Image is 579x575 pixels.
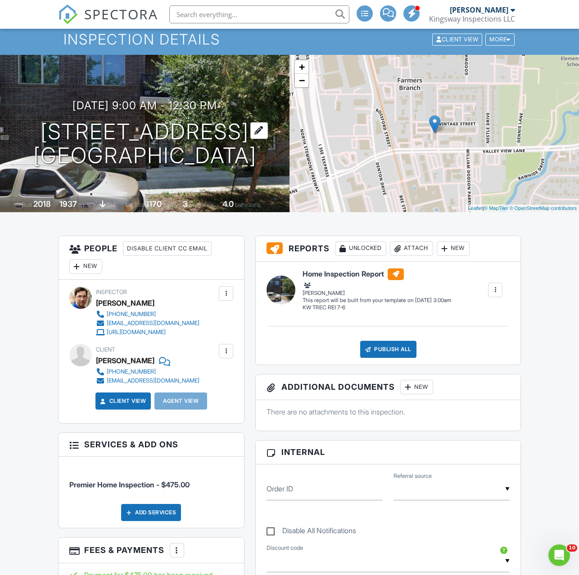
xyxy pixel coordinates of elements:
label: Referral source [394,472,432,480]
span: bathrooms [235,201,261,208]
div: [PERSON_NAME] [303,281,451,297]
div: [PHONE_NUMBER] [107,311,156,318]
div: 1170 [146,199,162,209]
a: © MapTiler [484,205,508,211]
a: [EMAIL_ADDRESS][DOMAIN_NAME] [96,319,199,328]
h1: [STREET_ADDRESS] [GEOGRAPHIC_DATA] [33,120,257,168]
div: KW TREC REI 7-6 [303,304,451,312]
h3: People [59,236,244,280]
h6: Home Inspection Report [303,268,451,280]
div: Add Services [121,504,181,521]
span: bedrooms [189,201,214,208]
div: [PERSON_NAME] [450,5,508,14]
div: Client View [432,34,482,46]
li: Service: Premier Home Inspection [69,464,234,497]
div: [URL][DOMAIN_NAME] [107,329,166,336]
p: There are no attachments to this inspection. [267,407,510,417]
h3: Internal [256,441,520,464]
iframe: Intercom live chat [548,544,570,566]
a: Leaflet [468,205,483,211]
h3: Services & Add ons [59,433,244,456]
div: 1937 [59,199,77,209]
span: Premier Home Inspection - $475.00 [69,480,190,489]
img: The Best Home Inspection Software - Spectora [58,4,78,24]
h3: Additional Documents [256,374,520,400]
label: Order ID [267,484,293,494]
h3: [DATE] 9:00 am - 12:30 pm [72,99,217,111]
span: sq.ft. [163,201,174,208]
div: New [69,259,102,274]
div: New [437,241,470,256]
div: | [466,205,579,212]
a: Zoom in [295,60,308,74]
span: Client [96,346,115,353]
div: Disable Client CC Email [123,241,212,256]
div: More [485,34,515,46]
div: 2018 [33,199,51,209]
div: 3 [183,199,188,209]
span: 10 [567,544,577,552]
div: Kingsway Inspections LLC [429,14,515,23]
span: Built [22,201,32,208]
h3: Reports [256,236,520,262]
span: SPECTORA [84,4,158,23]
span: Inspector [96,289,127,295]
span: sq. ft. [78,201,91,208]
input: Search everything... [169,5,349,23]
div: Unlocked [335,241,386,256]
div: Attach [390,241,433,256]
div: [PERSON_NAME] [96,354,154,367]
a: [EMAIL_ADDRESS][DOMAIN_NAME] [96,376,199,385]
div: New [400,380,433,394]
a: Client View [99,397,146,406]
a: [URL][DOMAIN_NAME] [96,328,199,337]
h1: Inspection Details [63,31,515,47]
a: Zoom out [295,74,308,87]
a: SPECTORA [58,12,158,31]
label: Disable All Notifications [267,526,356,538]
div: 4.0 [222,199,234,209]
span: Lot Size [126,201,145,208]
div: Publish All [360,341,416,358]
a: © OpenStreetMap contributors [510,205,577,211]
div: [PHONE_NUMBER] [107,368,156,375]
a: Client View [431,36,484,42]
div: [EMAIL_ADDRESS][DOMAIN_NAME] [107,320,199,327]
div: [PERSON_NAME] [96,296,154,310]
a: [PHONE_NUMBER] [96,310,199,319]
span: slab [107,201,117,208]
a: [PHONE_NUMBER] [96,367,199,376]
div: This report will be built from your template on [DATE] 3:00am [303,297,451,304]
label: Discount code [267,544,303,552]
div: [EMAIL_ADDRESS][DOMAIN_NAME] [107,377,199,384]
h3: Fees & Payments [59,538,244,563]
